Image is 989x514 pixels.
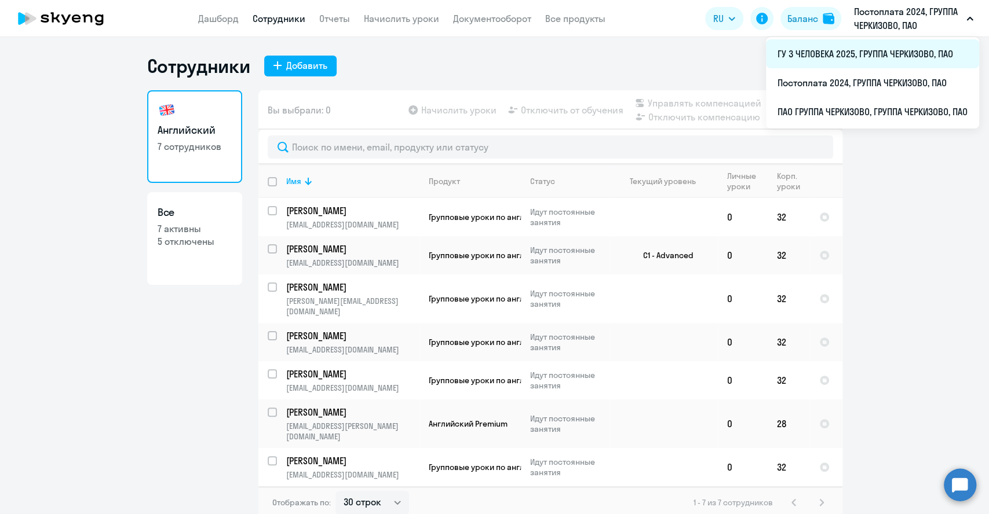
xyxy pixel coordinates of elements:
[530,207,610,227] p: Идут постоянные занятия
[158,101,176,119] img: english
[319,13,350,24] a: Отчеты
[147,90,242,183] a: Английский7 сотрудников
[268,103,331,117] span: Вы выбрали: 0
[530,176,555,186] div: Статус
[286,383,419,393] p: [EMAIL_ADDRESS][DOMAIN_NAME]
[780,7,841,30] button: Балансbalance
[429,418,508,429] span: Английский Premium
[530,332,610,353] p: Идут постоянные занятия
[429,176,460,186] div: Продукт
[286,329,419,342] a: [PERSON_NAME]
[429,337,637,347] span: Групповые уроки по английскому языку для взрослых
[718,236,768,274] td: 0
[429,250,637,260] span: Групповые уроки по английскому языку для взрослых
[158,205,232,220] h3: Все
[429,462,637,472] span: Групповые уроки по английскому языку для взрослых
[272,497,331,508] span: Отображать по:
[768,198,810,236] td: 32
[718,198,768,236] td: 0
[768,274,810,323] td: 32
[694,497,773,508] span: 1 - 7 из 7 сотрудников
[286,258,419,268] p: [EMAIL_ADDRESS][DOMAIN_NAME]
[718,399,768,448] td: 0
[158,222,232,235] p: 7 активны
[286,469,419,480] p: [EMAIL_ADDRESS][DOMAIN_NAME]
[429,375,637,385] span: Групповые уроки по английскому языку для взрослых
[158,140,232,153] p: 7 сотрудников
[718,361,768,399] td: 0
[286,329,417,342] p: [PERSON_NAME]
[286,454,417,467] p: [PERSON_NAME]
[286,406,419,418] a: [PERSON_NAME]
[610,236,718,274] td: C1 - Advanced
[429,212,637,222] span: Групповые уроки по английскому языку для взрослых
[777,171,802,192] div: Корп. уроки
[823,13,834,24] img: balance
[253,13,305,24] a: Сотрудники
[768,399,810,448] td: 28
[530,413,610,434] p: Идут постоянные занятия
[768,236,810,274] td: 32
[286,243,419,255] a: [PERSON_NAME]
[530,245,610,266] p: Идут постоянные занятия
[198,13,239,24] a: Дашборд
[364,13,439,24] a: Начислить уроки
[286,281,417,293] p: [PERSON_NAME]
[429,176,520,186] div: Продукт
[286,204,417,217] p: [PERSON_NAME]
[619,176,717,186] div: Текущий уровень
[429,293,637,304] span: Групповые уроки по английскому языку для взрослых
[854,5,962,32] p: Постоплата 2024, ГРУППА ЧЕРКИЗОВО, ПАО
[727,171,760,192] div: Личные уроки
[286,219,419,230] p: [EMAIL_ADDRESS][DOMAIN_NAME]
[286,368,419,380] a: [PERSON_NAME]
[718,448,768,486] td: 0
[286,176,301,186] div: Имя
[268,135,833,159] input: Поиск по имени, email, продукту или статусу
[286,281,419,293] a: [PERSON_NAME]
[630,176,696,186] div: Текущий уровень
[768,323,810,361] td: 32
[286,368,417,380] p: [PERSON_NAME]
[158,123,232,138] h3: Английский
[453,13,531,24] a: Документооборот
[286,58,327,72] div: Добавить
[147,54,250,78] h1: Сотрудники
[286,454,419,467] a: [PERSON_NAME]
[848,5,979,32] button: Постоплата 2024, ГРУППА ЧЕРКИЗОВО, ПАО
[530,457,610,478] p: Идут постоянные занятия
[286,406,417,418] p: [PERSON_NAME]
[718,323,768,361] td: 0
[530,370,610,391] p: Идут постоянные занятия
[286,176,419,186] div: Имя
[147,192,242,285] a: Все7 активны5 отключены
[545,13,605,24] a: Все продукты
[777,171,809,192] div: Корп. уроки
[286,296,419,317] p: [PERSON_NAME][EMAIL_ADDRESS][DOMAIN_NAME]
[787,12,818,25] div: Баланс
[718,274,768,323] td: 0
[264,56,337,76] button: Добавить
[286,243,417,255] p: [PERSON_NAME]
[286,204,419,217] a: [PERSON_NAME]
[286,421,419,442] p: [EMAIL_ADDRESS][PERSON_NAME][DOMAIN_NAME]
[530,176,610,186] div: Статус
[713,12,724,25] span: RU
[766,37,979,128] ul: RU
[530,288,610,309] p: Идут постоянные занятия
[768,448,810,486] td: 32
[768,361,810,399] td: 32
[158,235,232,248] p: 5 отключены
[286,344,419,355] p: [EMAIL_ADDRESS][DOMAIN_NAME]
[705,7,743,30] button: RU
[727,171,767,192] div: Личные уроки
